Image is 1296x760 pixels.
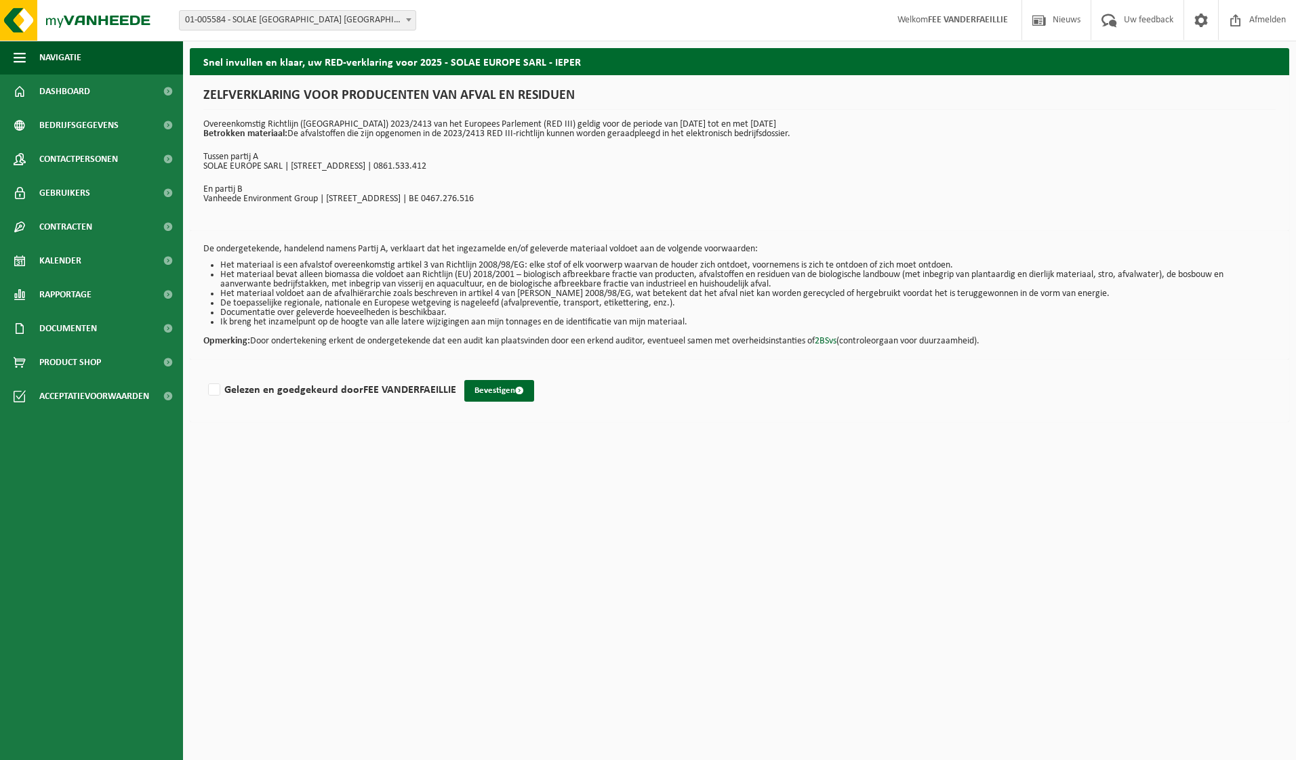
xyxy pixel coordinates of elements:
li: Het materiaal voldoet aan de afvalhiërarchie zoals beschreven in artikel 4 van [PERSON_NAME] 2008... [220,289,1276,299]
li: Het materiaal bevat alleen biomassa die voldoet aan Richtlijn (EU) 2018/2001 – biologisch afbreek... [220,270,1276,289]
span: 01-005584 - SOLAE BELGIUM NV - IEPER [179,10,416,30]
li: De toepasselijke regionale, nationale en Europese wetgeving is nageleefd (afvalpreventie, transpo... [220,299,1276,308]
p: De ondergetekende, handelend namens Partij A, verklaart dat het ingezamelde en/of geleverde mater... [203,245,1276,254]
h1: ZELFVERKLARING VOOR PRODUCENTEN VAN AFVAL EN RESIDUEN [203,89,1276,110]
strong: FEE VANDERFAEILLIE [928,15,1008,25]
span: Contracten [39,210,92,244]
span: Gebruikers [39,176,90,210]
span: Dashboard [39,75,90,108]
span: Navigatie [39,41,81,75]
p: Overeenkomstig Richtlijn ([GEOGRAPHIC_DATA]) 2023/2413 van het Europees Parlement (RED III) geldi... [203,120,1276,139]
p: En partij B [203,185,1276,194]
p: SOLAE EUROPE SARL | [STREET_ADDRESS] | 0861.533.412 [203,162,1276,171]
span: Bedrijfsgegevens [39,108,119,142]
strong: FEE VANDERFAEILLIE [363,385,456,396]
label: Gelezen en goedgekeurd door [205,380,456,400]
span: Product Shop [39,345,101,379]
p: Tussen partij A [203,152,1276,162]
span: Contactpersonen [39,142,118,176]
h2: Snel invullen en klaar, uw RED-verklaring voor 2025 - SOLAE EUROPE SARL - IEPER [190,48,1289,75]
strong: Betrokken materiaal: [203,129,287,139]
li: Het materiaal is een afvalstof overeenkomstig artikel 3 van Richtlijn 2008/98/EG: elke stof of el... [220,261,1276,270]
span: Rapportage [39,278,92,312]
span: 01-005584 - SOLAE BELGIUM NV - IEPER [180,11,416,30]
span: Kalender [39,244,81,278]
button: Bevestigen [464,380,534,402]
p: Vanheede Environment Group | [STREET_ADDRESS] | BE 0467.276.516 [203,194,1276,204]
strong: Opmerking: [203,336,250,346]
span: Acceptatievoorwaarden [39,379,149,413]
a: 2BSvs [815,336,836,346]
p: Door ondertekening erkent de ondergetekende dat een audit kan plaatsvinden door een erkend audito... [203,327,1276,346]
span: Documenten [39,312,97,345]
li: Ik breng het inzamelpunt op de hoogte van alle latere wijzigingen aan mijn tonnages en de identif... [220,318,1276,327]
li: Documentatie over geleverde hoeveelheden is beschikbaar. [220,308,1276,318]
